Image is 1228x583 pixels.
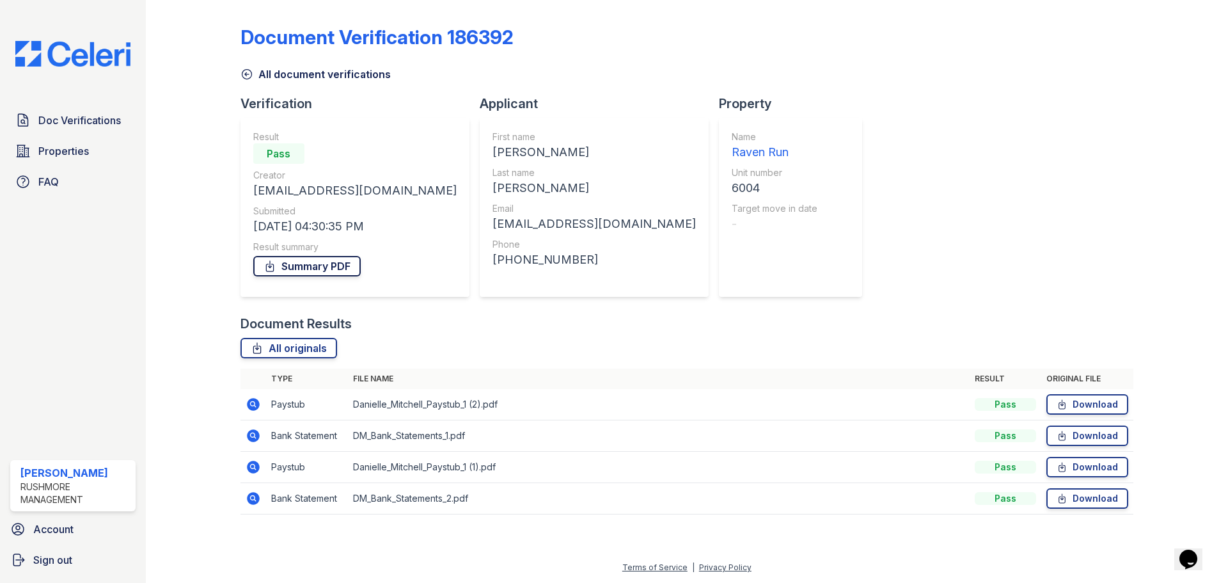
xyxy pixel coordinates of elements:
a: Name Raven Run [732,131,817,161]
span: Doc Verifications [38,113,121,128]
a: Doc Verifications [10,108,136,133]
a: Sign out [5,547,141,573]
div: Pass [975,461,1036,474]
div: Rushmore Management [20,481,130,506]
div: Applicant [480,95,719,113]
a: Summary PDF [253,256,361,276]
td: Danielle_Mitchell_Paystub_1 (1).pdf [348,452,970,483]
td: Bank Statement [266,483,348,515]
div: Creator [253,169,457,182]
div: [EMAIL_ADDRESS][DOMAIN_NAME] [253,182,457,200]
th: Original file [1041,369,1133,389]
div: Pass [975,398,1036,411]
div: - [732,215,817,233]
div: First name [492,131,696,143]
a: All document verifications [240,67,391,82]
a: Account [5,516,141,542]
div: [PERSON_NAME] [492,143,696,161]
td: DM_Bank_Statements_2.pdf [348,483,970,515]
a: All originals [240,338,337,358]
div: [DATE] 04:30:35 PM [253,218,457,236]
div: Verification [240,95,480,113]
div: [PHONE_NUMBER] [492,251,696,269]
iframe: chat widget [1174,532,1215,570]
div: Result [253,131,457,143]
a: Download [1046,394,1128,415]
a: Terms of Service [622,563,688,572]
td: Paystub [266,452,348,483]
a: Download [1046,488,1128,509]
div: Raven Run [732,143,817,161]
div: Document Verification 186392 [240,26,514,49]
div: Pass [975,429,1036,442]
div: [EMAIL_ADDRESS][DOMAIN_NAME] [492,215,696,233]
div: | [692,563,695,572]
span: Sign out [33,552,72,568]
div: Result summary [253,241,457,253]
span: Properties [38,143,89,159]
td: Bank Statement [266,420,348,452]
div: Unit number [732,166,817,179]
div: Document Results [240,315,352,333]
div: Name [732,131,817,143]
div: Pass [253,143,304,164]
th: Result [970,369,1041,389]
span: Account [33,522,74,537]
div: Submitted [253,205,457,218]
span: FAQ [38,174,59,189]
div: [PERSON_NAME] [492,179,696,197]
div: [PERSON_NAME] [20,465,130,481]
div: Phone [492,238,696,251]
div: Pass [975,492,1036,505]
th: File name [348,369,970,389]
a: Download [1046,457,1128,477]
td: DM_Bank_Statements_1.pdf [348,420,970,452]
div: Property [719,95,872,113]
th: Type [266,369,348,389]
div: Last name [492,166,696,179]
a: Properties [10,138,136,164]
td: Danielle_Mitchell_Paystub_1 (2).pdf [348,389,970,420]
a: FAQ [10,169,136,195]
div: 6004 [732,179,817,197]
a: Privacy Policy [699,563,752,572]
img: CE_Logo_Blue-a8612792a0a2168367f1c8372b55b34899dd931a85d93a1a3d3e32e68fde9ad4.png [5,41,141,67]
td: Paystub [266,389,348,420]
div: Target move in date [732,202,817,215]
a: Download [1046,426,1128,446]
div: Email [492,202,696,215]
